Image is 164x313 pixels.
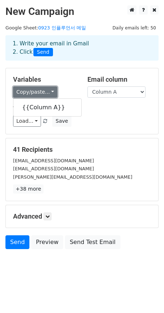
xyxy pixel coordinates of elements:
[13,166,94,171] small: [EMAIL_ADDRESS][DOMAIN_NAME]
[5,235,29,249] a: Send
[128,278,164,313] div: 채팅 위젯
[5,5,159,18] h2: New Campaign
[13,158,94,163] small: [EMAIL_ADDRESS][DOMAIN_NAME]
[13,174,132,180] small: [PERSON_NAME][EMAIL_ADDRESS][DOMAIN_NAME]
[110,25,159,31] a: Daily emails left: 50
[13,76,77,84] h5: Variables
[13,184,44,194] a: +38 more
[128,278,164,313] iframe: Chat Widget
[52,115,71,127] button: Save
[31,235,63,249] a: Preview
[33,48,53,57] span: Send
[13,86,57,98] a: Copy/paste...
[13,115,41,127] a: Load...
[65,235,120,249] a: Send Test Email
[13,146,151,154] h5: 41 Recipients
[38,25,86,31] a: 0923 인플루언서 메일
[13,212,151,220] h5: Advanced
[87,76,151,84] h5: Email column
[7,40,157,56] div: 1. Write your email in Gmail 2. Click
[110,24,159,32] span: Daily emails left: 50
[13,102,81,113] a: {{Column A}}
[5,25,86,31] small: Google Sheet:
